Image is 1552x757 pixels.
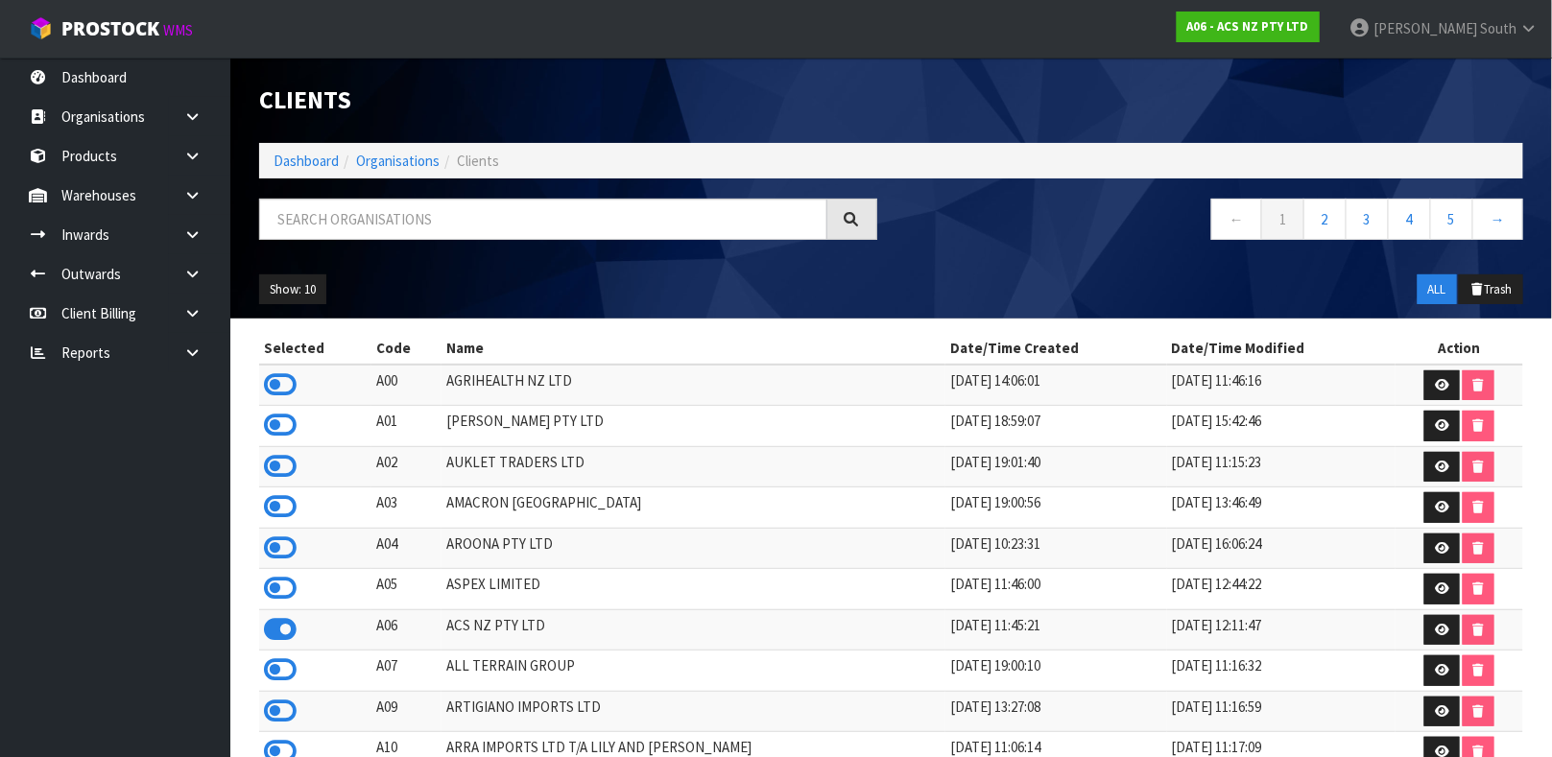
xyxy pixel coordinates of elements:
[1480,19,1516,37] span: South
[442,569,945,610] td: ASPEX LIMITED
[1167,446,1396,487] td: [DATE] 11:15:23
[1167,569,1396,610] td: [DATE] 12:44:22
[371,365,442,406] td: A00
[371,333,442,364] th: Code
[371,487,442,529] td: A03
[259,274,326,305] button: Show: 10
[259,86,877,114] h1: Clients
[1167,651,1396,692] td: [DATE] 11:16:32
[274,152,339,170] a: Dashboard
[1167,406,1396,447] td: [DATE] 15:42:46
[1167,691,1396,732] td: [DATE] 11:16:59
[371,609,442,651] td: A06
[371,651,442,692] td: A07
[945,651,1166,692] td: [DATE] 19:00:10
[442,406,945,447] td: [PERSON_NAME] PTY LTD
[1187,18,1309,35] strong: A06 - ACS NZ PTY LTD
[371,691,442,732] td: A09
[945,528,1166,569] td: [DATE] 10:23:31
[371,569,442,610] td: A05
[371,446,442,487] td: A02
[1167,487,1396,529] td: [DATE] 13:46:49
[1396,333,1523,364] th: Action
[259,333,371,364] th: Selected
[29,16,53,40] img: cube-alt.png
[442,333,945,364] th: Name
[1430,199,1473,240] a: 5
[442,446,945,487] td: AUKLET TRADERS LTD
[945,365,1166,406] td: [DATE] 14:06:01
[163,21,193,39] small: WMS
[457,152,499,170] span: Clients
[371,406,442,447] td: A01
[945,569,1166,610] td: [DATE] 11:46:00
[1373,19,1477,37] span: [PERSON_NAME]
[61,16,159,41] span: ProStock
[1211,199,1262,240] a: ←
[1167,365,1396,406] td: [DATE] 11:46:16
[1303,199,1347,240] a: 2
[1167,528,1396,569] td: [DATE] 16:06:24
[945,333,1166,364] th: Date/Time Created
[259,199,827,240] input: Search organisations
[1459,274,1523,305] button: Trash
[945,406,1166,447] td: [DATE] 18:59:07
[945,609,1166,651] td: [DATE] 11:45:21
[945,487,1166,529] td: [DATE] 19:00:56
[442,691,945,732] td: ARTIGIANO IMPORTS LTD
[442,651,945,692] td: ALL TERRAIN GROUP
[1346,199,1389,240] a: 3
[906,199,1524,246] nav: Page navigation
[442,365,945,406] td: AGRIHEALTH NZ LTD
[945,691,1166,732] td: [DATE] 13:27:08
[442,609,945,651] td: ACS NZ PTY LTD
[945,446,1166,487] td: [DATE] 19:01:40
[1418,274,1457,305] button: ALL
[1261,199,1304,240] a: 1
[371,528,442,569] td: A04
[356,152,440,170] a: Organisations
[442,487,945,529] td: AMACRON [GEOGRAPHIC_DATA]
[1167,333,1396,364] th: Date/Time Modified
[1167,609,1396,651] td: [DATE] 12:11:47
[442,528,945,569] td: AROONA PTY LTD
[1177,12,1320,42] a: A06 - ACS NZ PTY LTD
[1388,199,1431,240] a: 4
[1472,199,1523,240] a: →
